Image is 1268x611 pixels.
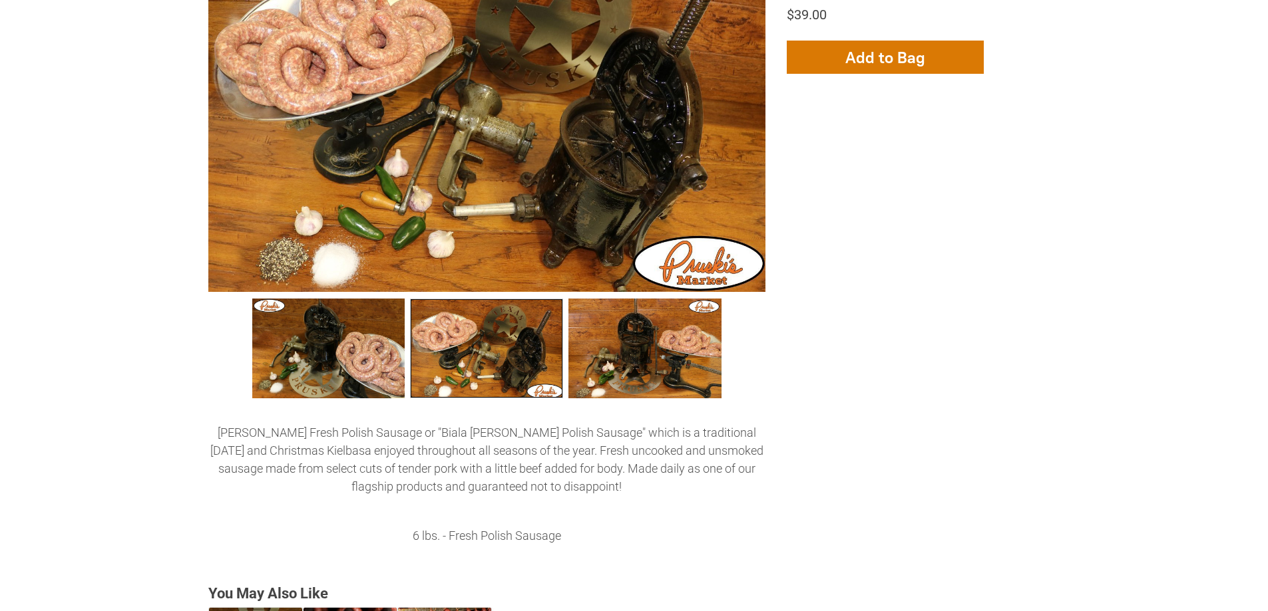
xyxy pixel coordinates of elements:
a: “Da” Best Fresh Polish Wedding Sausage002 1 [410,299,563,398]
button: Add to Bag [787,41,984,74]
p: [PERSON_NAME] Fresh Polish Sausage or "Biala [PERSON_NAME] Polish Sausage" which is a traditional... [208,424,765,495]
a: 6 lbs - “Da” Best Fresh Polish Wedding Sausage 0 [252,299,405,398]
a: “Da” Best Fresh Polish Wedding Sausage003 2 [568,299,722,398]
div: You May Also Like [208,584,1060,604]
span: $39.00 [787,7,827,23]
span: Add to Bag [845,48,925,67]
p: 6 lbs. - Fresh Polish Sausage [208,527,765,545]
